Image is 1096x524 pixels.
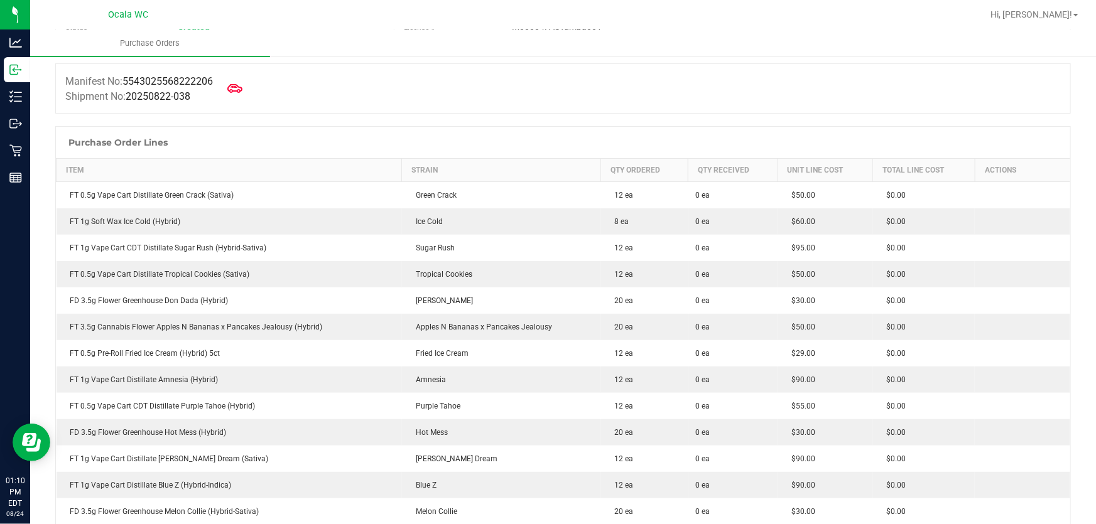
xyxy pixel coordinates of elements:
span: 5543025568222206 [122,75,213,87]
th: Qty Received [688,159,778,182]
span: 12 ea [609,481,634,489]
span: 12 ea [609,191,634,200]
span: 0 ea [696,190,710,201]
span: $0.00 [881,243,906,252]
inline-svg: Analytics [9,36,22,49]
span: $30.00 [785,428,815,437]
span: 20 ea [609,323,634,331]
span: $0.00 [881,375,906,384]
span: $0.00 [881,507,906,516]
span: 12 ea [609,349,634,358]
span: $0.00 [881,270,906,279]
span: $90.00 [785,375,815,384]
span: Sugar Rush [410,243,455,252]
span: 20250822-038 [126,90,190,102]
span: $0.00 [881,296,906,305]
span: $60.00 [785,217,815,226]
span: Melon Collie [410,507,457,516]
span: Mark as Arrived [222,76,247,101]
span: $30.00 [785,296,815,305]
span: 0 ea [696,427,710,438]
th: Qty Ordered [601,159,688,182]
span: $0.00 [881,454,906,463]
span: 0 ea [696,506,710,517]
span: [PERSON_NAME] Dream [410,454,497,463]
span: 0 ea [696,400,710,412]
div: FD 3.5g Flower Greenhouse Hot Mess (Hybrid) [64,427,394,438]
span: 0 ea [696,348,710,359]
span: $30.00 [785,507,815,516]
span: Green Crack [410,191,457,200]
div: FT 1g Vape Cart CDT Distillate Sugar Rush (Hybrid-Sativa) [64,242,394,254]
span: 12 ea [609,402,634,410]
th: Strain [402,159,601,182]
span: $50.00 [785,323,815,331]
span: $29.00 [785,349,815,358]
th: Item [57,159,402,182]
span: 0 ea [696,479,710,491]
div: FD 3.5g Flower Greenhouse Melon Collie (Hybrid-Sativa) [64,506,394,517]
span: 0 ea [696,453,710,464]
span: Tropical Cookies [410,270,472,279]
span: $0.00 [881,217,906,226]
span: Blue Z [410,481,437,489]
div: FT 3.5g Cannabis Flower Apples N Bananas x Pancakes Jealousy (Hybrid) [64,321,394,333]
span: $95.00 [785,243,815,252]
div: FT 1g Soft Wax Ice Cold (Hybrid) [64,216,394,227]
span: Apples N Bananas x Pancakes Jealousy [410,323,552,331]
div: FT 0.5g Vape Cart Distillate Green Crack (Sativa) [64,190,394,201]
div: FT 1g Vape Cart Distillate Blue Z (Hybrid-Indica) [64,479,394,491]
span: 8 ea [609,217,629,226]
p: 01:10 PM EDT [6,475,24,509]
span: Purchase Orders [103,38,197,49]
inline-svg: Retail [9,144,22,157]
inline-svg: Outbound [9,117,22,130]
div: FT 1g Vape Cart Distillate Amnesia (Hybrid) [64,374,394,385]
div: FT 0.5g Vape Cart Distillate Tropical Cookies (Sativa) [64,269,394,280]
span: Ocala WC [108,9,148,20]
span: Purple Tahoe [410,402,460,410]
a: Purchase Orders [30,30,270,56]
span: $0.00 [881,402,906,410]
span: $55.00 [785,402,815,410]
div: FT 0.5g Pre-Roll Fried Ice Cream (Hybrid) 5ct [64,348,394,359]
span: 12 ea [609,270,634,279]
span: 0 ea [696,269,710,280]
span: $50.00 [785,191,815,200]
th: Total Line Cost [873,159,975,182]
span: 12 ea [609,454,634,463]
label: Manifest No: [65,74,213,89]
div: FT 0.5g Vape Cart CDT Distillate Purple Tahoe (Hybrid) [64,400,394,412]
inline-svg: Reports [9,171,22,184]
span: $0.00 [881,323,906,331]
th: Actions [975,159,1070,182]
inline-svg: Inventory [9,90,22,103]
iframe: Resource center [13,424,50,461]
span: Ice Cold [410,217,443,226]
span: Fried Ice Cream [410,349,469,358]
th: Unit Line Cost [778,159,872,182]
span: $0.00 [881,191,906,200]
span: $0.00 [881,349,906,358]
span: 0 ea [696,295,710,306]
p: 08/24 [6,509,24,518]
inline-svg: Inbound [9,63,22,76]
span: 20 ea [609,296,634,305]
div: FT 1g Vape Cart Distillate [PERSON_NAME] Dream (Sativa) [64,453,394,464]
span: $0.00 [881,428,906,437]
span: $0.00 [881,481,906,489]
span: 12 ea [609,375,634,384]
label: Shipment No: [65,89,190,104]
span: Amnesia [410,375,446,384]
span: 0 ea [696,216,710,227]
span: Hot Mess [410,428,448,437]
span: 12 ea [609,243,634,252]
div: FD 3.5g Flower Greenhouse Don Dada (Hybrid) [64,295,394,306]
span: 0 ea [696,374,710,385]
span: $50.00 [785,270,815,279]
span: $90.00 [785,454,815,463]
span: $90.00 [785,481,815,489]
h1: Purchase Order Lines [68,137,168,147]
span: 0 ea [696,321,710,333]
span: [PERSON_NAME] [410,296,473,305]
